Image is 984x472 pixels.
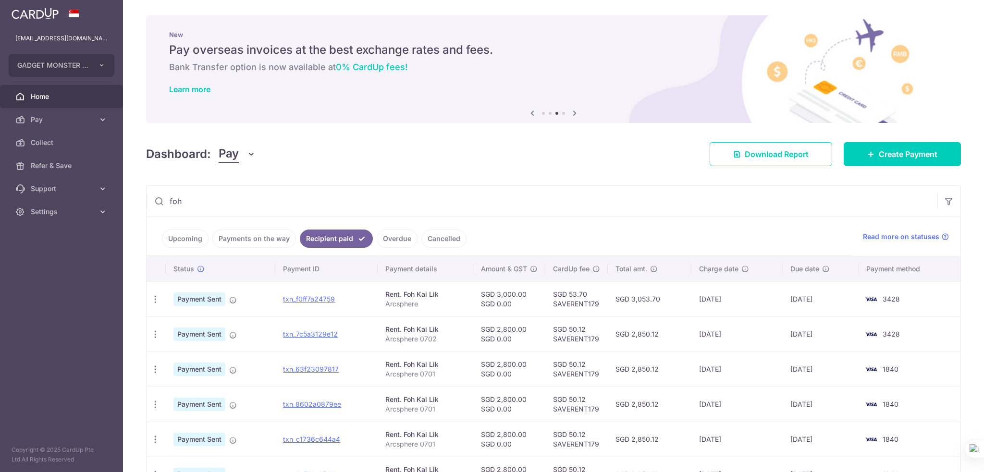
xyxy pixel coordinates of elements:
[691,316,782,351] td: [DATE]
[545,281,608,316] td: SGD 53.70 SAVERENT179
[31,161,94,170] span: Refer & Save
[861,363,881,375] img: Bank Card
[385,325,466,334] div: Rent. Foh Kai Lik
[863,232,949,242] a: Read more on statuses
[615,264,647,274] span: Total amt.
[691,422,782,457] td: [DATE]
[147,186,937,217] input: Search by recipient name, payment id or reference
[608,387,691,422] td: SGD 2,850.12
[859,256,960,281] th: Payment method
[169,42,938,58] h5: Pay overseas invoices at the best exchange rates and fees.
[173,264,194,274] span: Status
[421,230,467,248] a: Cancelled
[219,145,256,163] button: Pay
[883,295,900,303] span: 3428
[336,62,407,72] span: 0% CardUp fees!
[169,85,210,94] a: Learn more
[31,115,94,124] span: Pay
[385,360,466,369] div: Rent. Foh Kai Lik
[545,422,608,457] td: SGD 50.12 SAVERENT179
[385,439,466,449] p: Arcsphere 0701
[863,232,939,242] span: Read more on statuses
[699,264,738,274] span: Charge date
[691,387,782,422] td: [DATE]
[31,207,94,217] span: Settings
[545,316,608,351] td: SGD 50.12 SAVERENT179
[31,138,94,147] span: Collect
[545,351,608,387] td: SGD 50.12 SAVERENT179
[783,387,859,422] td: [DATE]
[283,435,340,443] a: txn_c1736c644a4
[385,290,466,299] div: Rent. Foh Kai Lik
[473,351,545,387] td: SGD 2,800.00 SGD 0.00
[783,351,859,387] td: [DATE]
[745,148,809,160] span: Download Report
[385,395,466,404] div: Rent. Foh Kai Lik
[879,148,937,160] span: Create Payment
[385,404,466,414] p: Arcsphere 0701
[691,351,782,387] td: [DATE]
[473,316,545,351] td: SGD 2,800.00 SGD 0.00
[378,256,473,281] th: Payment details
[783,281,859,316] td: [DATE]
[31,184,94,194] span: Support
[545,387,608,422] td: SGD 50.12 SAVERENT179
[385,299,466,309] p: Arcsphere
[844,142,961,166] a: Create Payment
[783,316,859,351] td: [DATE]
[146,145,211,163] h4: Dashboard:
[212,230,296,248] a: Payments on the way
[608,351,691,387] td: SGD 2,850.12
[283,295,335,303] a: txn_f0ff7a24759
[608,316,691,351] td: SGD 2,850.12
[385,369,466,379] p: Arcsphere 0701
[173,363,225,376] span: Payment Sent
[473,281,545,316] td: SGD 3,000.00 SGD 0.00
[283,400,341,408] a: txn_8602a0879ee
[12,8,59,19] img: CardUp
[861,293,881,305] img: Bank Card
[377,230,418,248] a: Overdue
[608,281,691,316] td: SGD 3,053.70
[300,230,373,248] a: Recipient paid
[883,330,900,338] span: 3428
[283,330,338,338] a: txn_7c5a3129e12
[883,400,898,408] span: 1840
[162,230,209,248] a: Upcoming
[219,145,239,163] span: Pay
[9,54,114,77] button: GADGET MONSTER PTE. LTD.
[275,256,378,281] th: Payment ID
[173,292,225,306] span: Payment Sent
[17,61,88,70] span: GADGET MONSTER PTE. LTD.
[385,334,466,344] p: Arcsphere 0702
[883,435,898,443] span: 1840
[385,430,466,439] div: Rent. Foh Kai Lik
[608,422,691,457] td: SGD 2,850.12
[169,61,938,73] h6: Bank Transfer option is now available at
[173,433,225,446] span: Payment Sent
[146,15,961,123] img: International Invoice Banner
[861,434,881,445] img: Bank Card
[283,365,339,373] a: txn_63f23097817
[481,264,527,274] span: Amount & GST
[173,327,225,341] span: Payment Sent
[883,365,898,373] span: 1840
[553,264,590,274] span: CardUp fee
[710,142,832,166] a: Download Report
[15,34,108,43] p: [EMAIL_ADDRESS][DOMAIN_NAME]
[473,387,545,422] td: SGD 2,800.00 SGD 0.00
[31,92,94,101] span: Home
[790,264,819,274] span: Due date
[473,422,545,457] td: SGD 2,800.00 SGD 0.00
[783,422,859,457] td: [DATE]
[173,398,225,411] span: Payment Sent
[861,328,881,340] img: Bank Card
[861,399,881,410] img: Bank Card
[169,31,938,38] p: New
[922,443,974,467] iframe: Opens a widget where you can find more information
[691,281,782,316] td: [DATE]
